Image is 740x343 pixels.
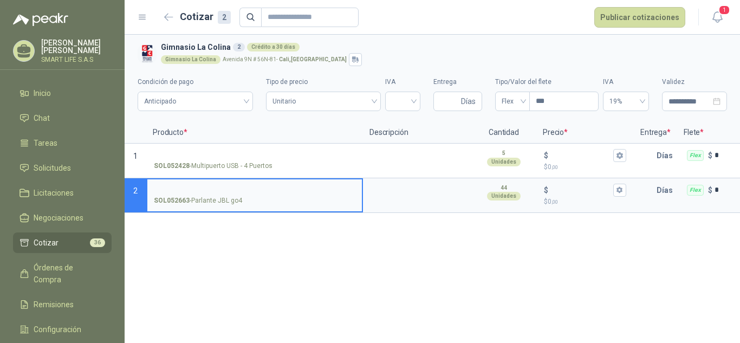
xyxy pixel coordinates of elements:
[34,112,50,124] span: Chat
[662,77,727,87] label: Validez
[218,11,231,24] div: 2
[146,122,363,144] p: Producto
[233,43,245,51] div: 2
[718,5,730,15] span: 1
[544,162,626,172] p: $
[502,149,505,158] p: 5
[487,158,521,166] div: Unidades
[613,149,626,162] button: $$0,00
[41,56,112,63] p: SMART LIFE S.A.S
[550,151,611,159] input: $$0,00
[13,319,112,340] a: Configuración
[34,323,81,335] span: Configuración
[154,186,355,195] input: SOL052663-Parlante JBL go4
[613,184,626,197] button: $$0,00
[133,152,138,160] span: 1
[544,197,626,207] p: $
[13,158,112,178] a: Solicitudes
[34,137,57,149] span: Tareas
[551,164,558,170] span: ,00
[41,39,112,54] p: [PERSON_NAME] [PERSON_NAME]
[272,93,374,109] span: Unitario
[707,8,727,27] button: 1
[708,184,712,196] p: $
[657,145,677,166] p: Días
[708,150,712,161] p: $
[544,150,548,161] p: $
[34,299,74,310] span: Remisiones
[385,77,420,87] label: IVA
[34,212,83,224] span: Negociaciones
[34,262,101,286] span: Órdenes de Compra
[247,43,300,51] div: Crédito a 30 días
[34,187,74,199] span: Licitaciones
[433,77,482,87] label: Entrega
[536,122,634,144] p: Precio
[34,162,71,174] span: Solicitudes
[154,161,190,171] strong: SOL052428
[609,93,642,109] span: 19%
[687,150,704,161] div: Flex
[154,161,272,171] p: - Multipuerto USB - 4 Puertos
[501,184,507,192] p: 44
[461,92,476,111] span: Días
[154,196,190,206] strong: SOL052663
[13,183,112,203] a: Licitaciones
[495,77,599,87] label: Tipo/Valor del flete
[161,41,723,53] h3: Gimnasio La Colina
[279,56,347,62] strong: Cali , [GEOGRAPHIC_DATA]
[223,57,347,62] p: Avenida 9N # 56N-81 -
[13,133,112,153] a: Tareas
[133,186,138,195] span: 2
[34,87,51,99] span: Inicio
[34,237,59,249] span: Cotizar
[550,186,611,194] input: $$0,00
[502,93,523,109] span: Flex
[13,257,112,290] a: Órdenes de Compra
[144,93,246,109] span: Anticipado
[138,77,253,87] label: Condición de pago
[594,7,685,28] button: Publicar cotizaciones
[548,198,558,205] span: 0
[471,122,536,144] p: Cantidad
[90,238,105,247] span: 36
[634,122,677,144] p: Entrega
[657,179,677,201] p: Días
[363,122,471,144] p: Descripción
[548,163,558,171] span: 0
[180,9,231,24] h2: Cotizar
[487,192,521,200] div: Unidades
[13,108,112,128] a: Chat
[687,185,704,196] div: Flex
[13,83,112,103] a: Inicio
[154,152,355,160] input: SOL052428-Multipuerto USB - 4 Puertos
[551,199,558,205] span: ,00
[13,13,68,26] img: Logo peakr
[544,184,548,196] p: $
[13,232,112,253] a: Cotizar36
[13,294,112,315] a: Remisiones
[161,55,220,64] div: Gimnasio La Colina
[13,208,112,228] a: Negociaciones
[603,77,649,87] label: IVA
[266,77,380,87] label: Tipo de precio
[138,44,157,63] img: Company Logo
[154,196,242,206] p: - Parlante JBL go4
